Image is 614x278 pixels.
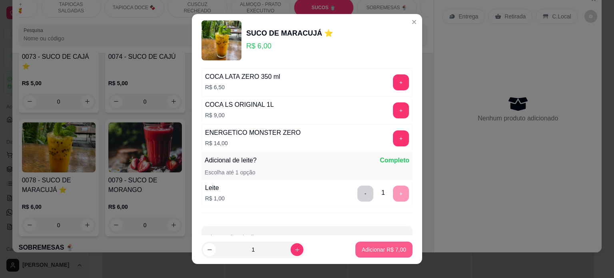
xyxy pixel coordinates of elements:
[393,102,409,118] button: add
[355,242,413,258] button: Adicionar R$ 7,00
[357,186,373,202] button: delete
[205,139,301,147] p: R$ 14,00
[393,74,409,90] button: add
[380,156,409,165] p: Completo
[205,168,255,176] p: Escolha até 1 opção
[205,194,225,202] p: R$ 1,00
[246,28,333,39] div: SUCO DE MARACUJÁ ⭐️
[291,243,303,256] button: increase-product-quantity
[408,16,421,28] button: Close
[205,83,280,91] p: R$ 6,50
[246,40,333,52] p: R$ 6,00
[205,100,274,110] div: COCA LS ORIGINAL 1L
[205,72,280,82] div: COCA LATA ZERO 350 ml
[381,188,385,198] div: 1
[203,243,216,256] button: decrease-product-quantity
[205,183,225,193] div: Leite
[201,20,241,60] img: product-image
[393,130,409,146] button: add
[205,128,301,138] div: ENERGETICO MONSTER ZERO
[205,156,257,165] p: Adicional de leite?
[362,246,406,254] p: Adicionar R$ 7,00
[205,111,274,119] p: R$ 9,00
